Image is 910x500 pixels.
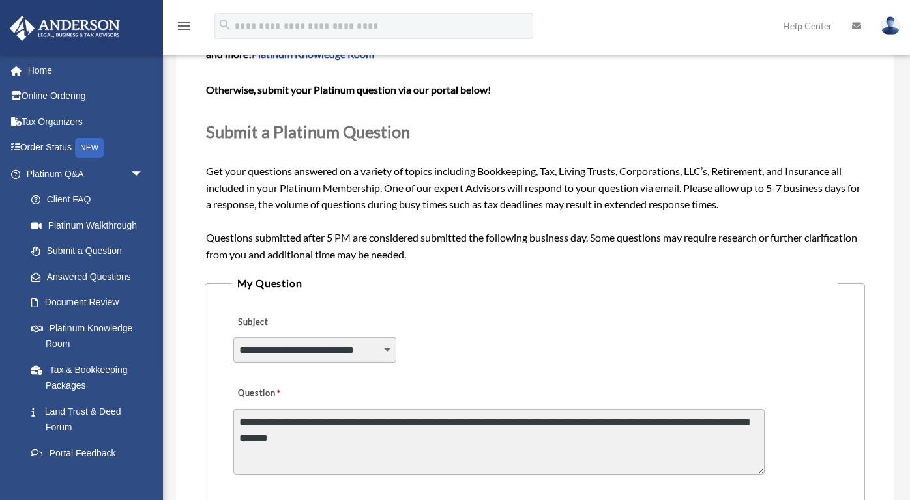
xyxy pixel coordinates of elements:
[176,18,192,34] i: menu
[6,16,124,41] img: Anderson Advisors Platinum Portal
[18,290,163,316] a: Document Review
[232,274,838,292] legend: My Question
[9,135,163,161] a: Order StatusNEW
[130,161,156,187] span: arrow_drop_down
[18,398,163,440] a: Land Trust & Deed Forum
[18,212,163,238] a: Platinum Walkthrough
[206,31,854,60] span: Chat with attorneys and tax advisors about your professional questions in regard to tax, law, ass...
[233,384,334,402] label: Question
[9,109,163,135] a: Tax Organizers
[206,31,864,260] span: Get your questions answered on a variety of topics including Bookkeeping, Tax, Living Trusts, Cor...
[9,161,163,187] a: Platinum Q&Aarrow_drop_down
[9,83,163,109] a: Online Ordering
[75,138,104,158] div: NEW
[218,18,232,32] i: search
[176,23,192,34] a: menu
[9,57,163,83] a: Home
[233,313,357,331] label: Subject
[252,48,374,60] a: Platinum Knowledge Room
[881,16,900,35] img: User Pic
[18,264,163,290] a: Answered Questions
[18,357,163,398] a: Tax & Bookkeeping Packages
[18,315,163,357] a: Platinum Knowledge Room
[206,122,410,141] span: Submit a Platinum Question
[18,187,163,213] a: Client FAQ
[18,440,163,466] a: Portal Feedback
[206,83,491,96] b: Otherwise, submit your Platinum question via our portal below!
[18,238,156,264] a: Submit a Question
